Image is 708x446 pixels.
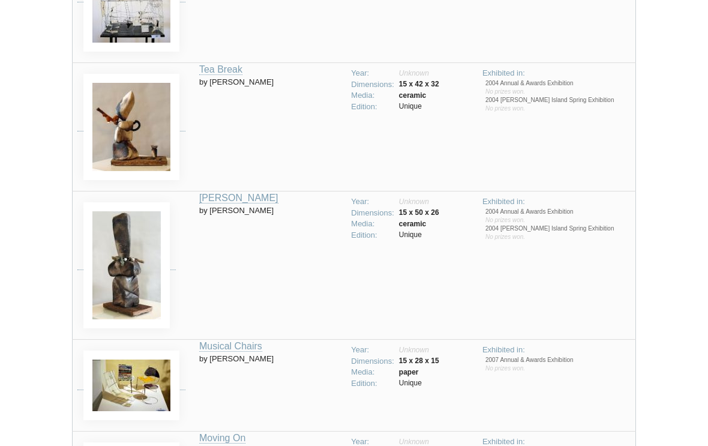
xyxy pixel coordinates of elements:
[397,378,442,390] td: Unique
[485,365,525,372] span: No prizes won.
[399,346,429,354] span: Unknown
[199,63,344,191] td: by [PERSON_NAME]
[349,101,397,113] td: Edition:
[482,68,525,77] span: Exhibited in:
[485,96,631,104] li: 2004 [PERSON_NAME] Island Spring Exhibition
[399,438,429,446] span: Unknown
[399,69,429,77] span: Unknown
[83,351,179,420] img: Heather King
[349,79,397,91] td: Dimensions:
[199,193,278,203] a: [PERSON_NAME]
[399,220,426,228] strong: ceramic
[399,80,439,88] strong: 15 x 42 x 32
[199,433,245,444] a: Moving On
[399,208,439,217] strong: 15 x 50 x 26
[199,340,344,432] td: by [PERSON_NAME]
[399,357,439,365] strong: 15 x 28 x 15
[399,368,419,376] strong: paper
[199,191,344,340] td: by [PERSON_NAME]
[349,378,397,390] td: Edition:
[349,208,397,219] td: Dimensions:
[482,197,525,206] span: Exhibited in:
[485,105,525,112] span: No prizes won.
[199,64,242,75] a: Tea Break
[83,74,179,180] img: Heather King
[199,341,262,352] a: Musical Chairs
[485,356,631,364] li: 2007 Annual & Awards Exhibition
[349,356,397,367] td: Dimensions:
[485,217,525,223] span: No prizes won.
[399,91,426,100] strong: ceramic
[349,367,397,378] td: Media:
[485,234,525,240] span: No prizes won.
[482,437,525,446] span: Exhibited in:
[482,345,525,354] span: Exhibited in:
[485,225,631,233] li: 2004 [PERSON_NAME] Island Spring Exhibition
[397,230,442,241] td: Unique
[397,101,442,113] td: Unique
[349,345,397,356] td: Year:
[485,208,631,216] li: 2004 Annual & Awards Exhibition
[399,197,429,206] span: Unknown
[349,68,397,79] td: Year:
[485,79,631,88] li: 2004 Annual & Awards Exhibition
[349,90,397,101] td: Media:
[485,88,525,95] span: No prizes won.
[83,202,170,328] img: Heather King
[349,230,397,241] td: Edition:
[349,196,397,208] td: Year:
[349,218,397,230] td: Media:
